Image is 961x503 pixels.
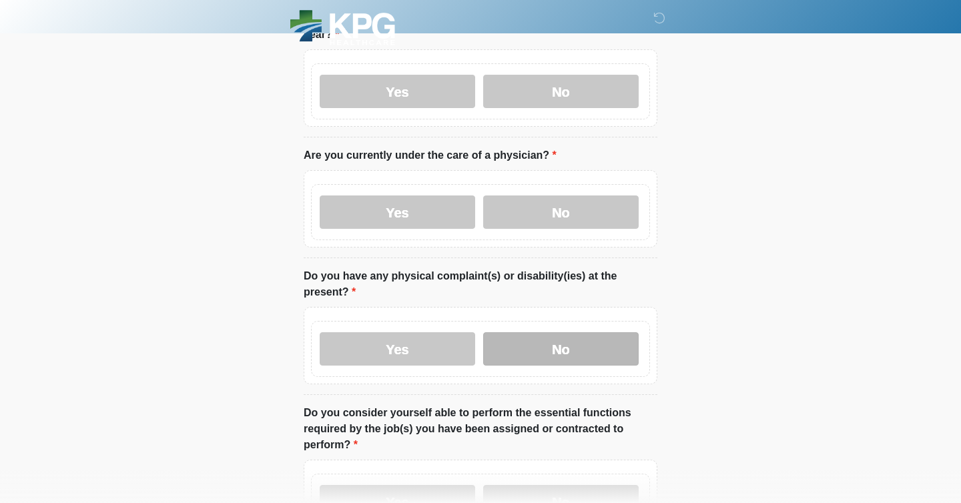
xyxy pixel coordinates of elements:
label: Are you currently under the care of a physician? [304,147,557,163]
label: Do you have any physical complaint(s) or disability(ies) at the present? [304,268,657,300]
label: No [483,195,639,229]
img: KPG Healthcare Logo [290,10,395,45]
label: No [483,332,639,366]
label: Do you consider yourself able to perform the essential functions required by the job(s) you have ... [304,405,657,453]
label: No [483,75,639,108]
label: Yes [320,75,475,108]
label: Yes [320,332,475,366]
label: Yes [320,195,475,229]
